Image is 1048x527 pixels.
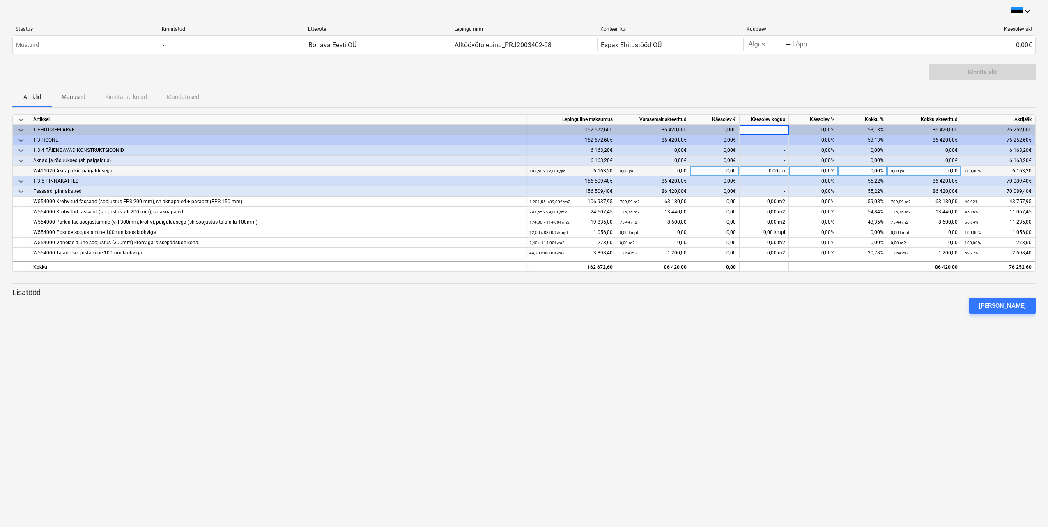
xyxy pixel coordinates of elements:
div: W554000 Vahelae alune soojustus (300mm) krohviga, sissepääsude kohal [33,238,522,248]
div: 1.3.4 TÄIENDAVAD KONSTRUKTSIOONID [33,145,522,156]
div: 0,00 [891,166,958,176]
div: 0,00% [838,156,887,166]
small: 45,16% [965,210,978,214]
div: 6 163,20€ [526,156,616,166]
small: 1 201,55 × 89,00€ / m2 [529,199,570,204]
div: 0,00% [789,186,838,197]
div: 1.3 HOONE [33,135,522,145]
small: 75,44 m2 [891,220,908,225]
div: 86 420,00€ [616,186,690,197]
div: 0,00% [789,217,838,227]
div: 156 509,40€ [526,186,616,197]
div: 0,00 [620,238,687,248]
div: - [740,156,789,166]
div: 6 163,20€ [526,145,616,156]
div: 8 600,00 [620,217,687,227]
input: Lõpp [791,39,830,50]
p: Manused [62,93,85,101]
button: [PERSON_NAME] [969,298,1036,314]
div: 43,36% [838,217,887,227]
p: Mustand [16,41,39,49]
div: Käesolev akt [893,26,1032,32]
small: 0,00 kmpl [891,230,909,235]
div: 0,00% [838,166,887,176]
div: 59,08% [838,197,887,207]
small: 709,89 m2 [891,199,911,204]
div: 0,00€ [690,176,740,186]
small: 40,92% [965,199,978,204]
div: 0,00€ [616,156,690,166]
div: Kokku % [838,115,887,125]
div: 0,00 m2 [740,248,789,258]
div: 63 180,00 [891,197,958,207]
div: Fassaadi pinnakatted [33,186,522,197]
div: - [786,42,791,47]
small: 100,00% [965,241,981,245]
div: 70 089,40€ [961,176,1035,186]
div: 0,00€ [616,145,690,156]
div: 0,00% [789,176,838,186]
div: 55,22% [838,176,887,186]
div: - [163,41,164,49]
div: 0,00% [789,207,838,217]
small: 0,00 kmpl [620,230,638,235]
small: 2,40 × 114,00€ / m2 [529,241,565,245]
div: [PERSON_NAME] [979,300,1026,311]
div: 162 672,60€ [526,125,616,135]
small: 44,30 × 88,00€ / m2 [529,251,565,255]
div: Artikkel [30,115,526,125]
div: 86 420,00 [887,261,961,272]
div: Kokku [30,261,526,272]
div: 70 089,40€ [961,186,1035,197]
div: 6 163,20 [529,166,613,176]
div: W554000 Krohvitud fassaad (soojustus EPS 200 mm), sh aknapaled + parapet (EPS 150 mm) [33,197,522,207]
div: Varasemalt akteeritud [616,115,690,125]
p: Artiklid [22,93,42,101]
div: Lepinguline maksumus [526,115,616,125]
div: - [740,145,789,156]
small: 0,00 jm [891,169,904,173]
div: 0,00% [789,156,838,166]
div: 86 420,00€ [616,135,690,145]
div: 0,00€ [887,156,961,166]
div: Kinnitatud [162,26,301,32]
div: Aknad ja rõduuksed (sh paigaldus) [33,156,522,166]
div: - [740,125,789,135]
div: 3 898,40 [529,248,613,258]
small: 0,00 m2 [891,241,906,245]
div: 1.3.5 PINNAKATTED [33,176,522,186]
small: 13,64 m2 [891,251,908,255]
div: - [740,135,789,145]
div: 0,00 [690,227,740,238]
div: 0,00€ [690,135,740,145]
div: 0,00 m2 [740,217,789,227]
small: 100,00% [965,230,981,235]
div: 0,00 [690,248,740,258]
div: 0,00 m2 [740,238,789,248]
span: keyboard_arrow_down [16,115,26,125]
div: 273,60 [529,238,613,248]
div: 6 163,20€ [961,145,1035,156]
div: 0,00€ [690,125,740,135]
div: 86 420,00€ [887,176,961,186]
div: Kokku akteeritud [887,115,961,125]
div: 0,00 m2 [740,197,789,207]
div: 0,00% [789,238,838,248]
small: 135,76 m2 [620,210,640,214]
div: 1 EHITUSEELARVE [33,125,522,135]
small: 709,89 m2 [620,199,640,204]
div: 0,00% [789,227,838,238]
div: 0,00 [690,207,740,217]
span: keyboard_arrow_down [16,176,26,186]
div: 0,00 [690,261,740,272]
div: 2 698,40 [965,248,1032,258]
div: 0,00% [789,145,838,156]
div: 0,00 m2 [740,207,789,217]
div: 0,00 [690,238,740,248]
div: 0,00% [789,135,838,145]
div: 76 252,60€ [961,135,1035,145]
div: 1 056,00 [529,227,613,238]
div: 0,00% [789,166,838,176]
div: 19 836,00 [529,217,613,227]
div: 86 420,00€ [616,125,690,135]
